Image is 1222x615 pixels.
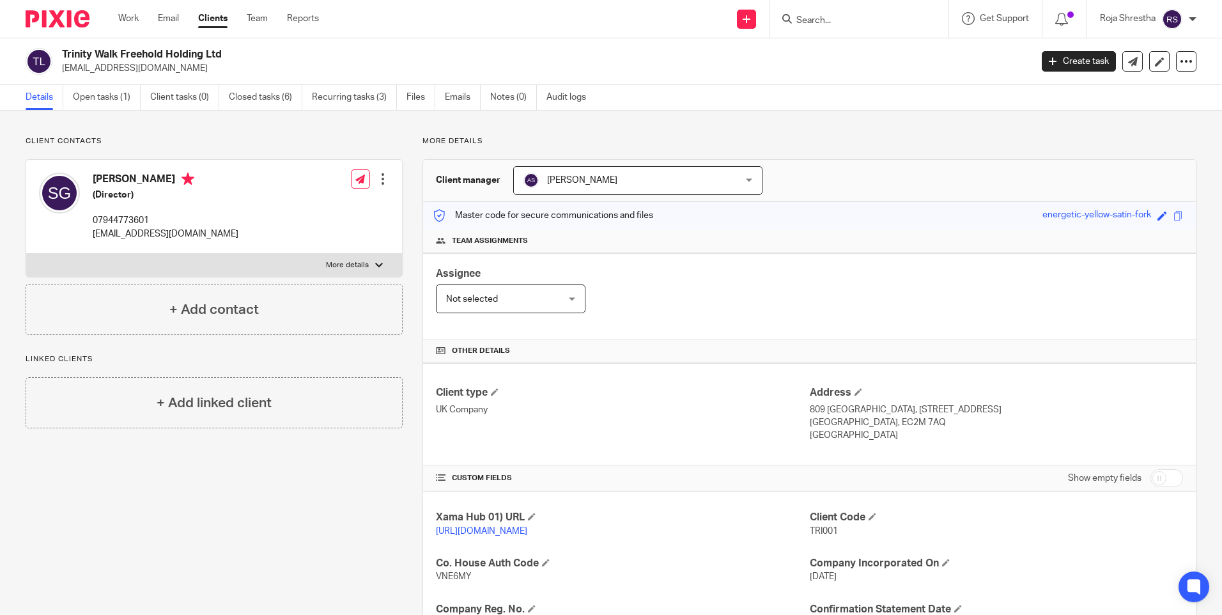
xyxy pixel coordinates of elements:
h4: Xama Hub 01) URL [436,511,809,524]
p: [GEOGRAPHIC_DATA], EC2M 7AQ [810,416,1183,429]
h4: + Add contact [169,300,259,320]
img: svg%3E [26,48,52,75]
span: Assignee [436,269,481,279]
span: VNE6MY [436,572,472,581]
h4: [PERSON_NAME] [93,173,238,189]
a: Details [26,85,63,110]
h4: Address [810,386,1183,400]
h4: CUSTOM FIELDS [436,473,809,483]
span: TRI001 [810,527,838,536]
span: Other details [452,346,510,356]
label: Show empty fields [1068,472,1141,485]
a: Closed tasks (6) [229,85,302,110]
a: Clients [198,12,228,25]
p: Master code for secure communications and files [433,209,653,222]
p: 809 [GEOGRAPHIC_DATA], [STREET_ADDRESS] [810,403,1183,416]
span: [DATE] [810,572,837,581]
a: Files [406,85,435,110]
p: UK Company [436,403,809,416]
img: svg%3E [1162,9,1182,29]
span: [PERSON_NAME] [547,176,617,185]
h4: Co. House Auth Code [436,557,809,570]
p: More details [326,260,369,270]
h4: Client type [436,386,809,400]
h4: Company Incorporated On [810,557,1183,570]
p: [EMAIL_ADDRESS][DOMAIN_NAME] [62,62,1023,75]
a: Create task [1042,51,1116,72]
a: Open tasks (1) [73,85,141,110]
p: Linked clients [26,354,403,364]
img: svg%3E [39,173,80,214]
a: Notes (0) [490,85,537,110]
i: Primary [182,173,194,185]
a: Reports [287,12,319,25]
p: [EMAIL_ADDRESS][DOMAIN_NAME] [93,228,238,240]
div: energetic-yellow-satin-fork [1042,208,1151,223]
a: Client tasks (0) [150,85,219,110]
img: svg%3E [523,173,539,188]
p: More details [422,136,1196,146]
p: [GEOGRAPHIC_DATA] [810,429,1183,442]
p: Roja Shrestha [1100,12,1156,25]
span: Get Support [980,14,1029,23]
input: Search [795,15,910,27]
img: Pixie [26,10,89,27]
h3: Client manager [436,174,500,187]
a: [URL][DOMAIN_NAME] [436,527,527,536]
a: Recurring tasks (3) [312,85,397,110]
a: Work [118,12,139,25]
a: Email [158,12,179,25]
p: 07944773601 [93,214,238,227]
p: Client contacts [26,136,403,146]
h4: + Add linked client [157,393,272,413]
h5: (Director) [93,189,238,201]
span: Team assignments [452,236,528,246]
a: Emails [445,85,481,110]
h2: Trinity Walk Freehold Holding Ltd [62,48,830,61]
h4: Client Code [810,511,1183,524]
a: Audit logs [546,85,596,110]
span: Not selected [446,295,498,304]
a: Team [247,12,268,25]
